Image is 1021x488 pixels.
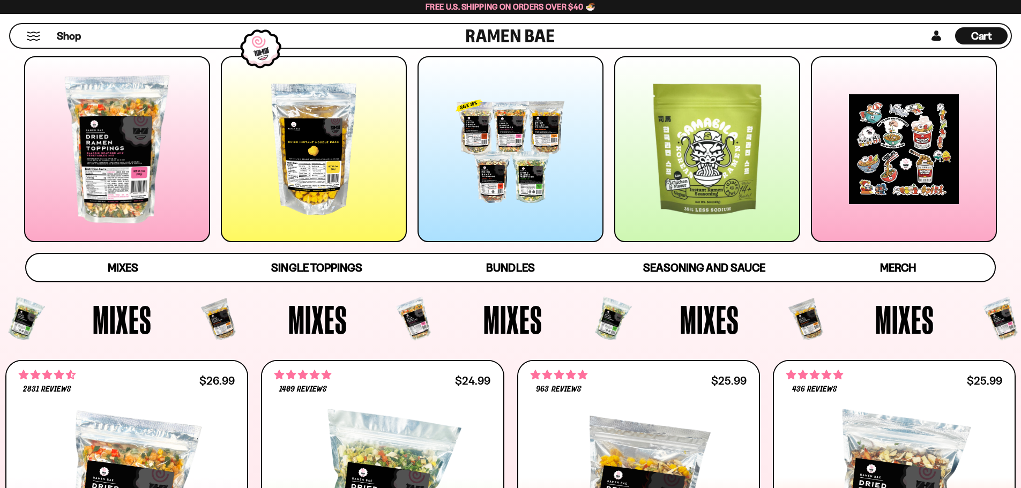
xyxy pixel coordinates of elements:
a: Single Toppings [220,254,413,281]
span: 4.68 stars [19,368,76,382]
span: 4.76 stars [274,368,331,382]
span: 963 reviews [536,385,581,394]
span: Mixes [288,299,347,339]
div: $25.99 [711,376,747,386]
a: Merch [801,254,995,281]
span: 436 reviews [792,385,837,394]
span: 1409 reviews [279,385,327,394]
span: Mixes [93,299,152,339]
span: Single Toppings [271,261,362,274]
span: Mixes [483,299,542,339]
div: Cart [955,24,1008,48]
a: Mixes [26,254,220,281]
span: Merch [880,261,916,274]
a: Bundles [414,254,607,281]
span: Free U.S. Shipping on Orders over $40 🍜 [426,2,595,12]
button: Mobile Menu Trigger [26,32,41,41]
span: 2831 reviews [23,385,71,394]
span: Cart [971,29,992,42]
span: Mixes [875,299,934,339]
span: Seasoning and Sauce [643,261,765,274]
span: Mixes [108,261,138,274]
span: 4.75 stars [531,368,587,382]
div: $26.99 [199,376,235,386]
span: Mixes [680,299,739,339]
span: 4.76 stars [786,368,843,382]
span: Shop [57,29,81,43]
div: $24.99 [455,376,490,386]
div: $25.99 [967,376,1002,386]
span: Bundles [486,261,534,274]
a: Shop [57,27,81,44]
a: Seasoning and Sauce [607,254,801,281]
